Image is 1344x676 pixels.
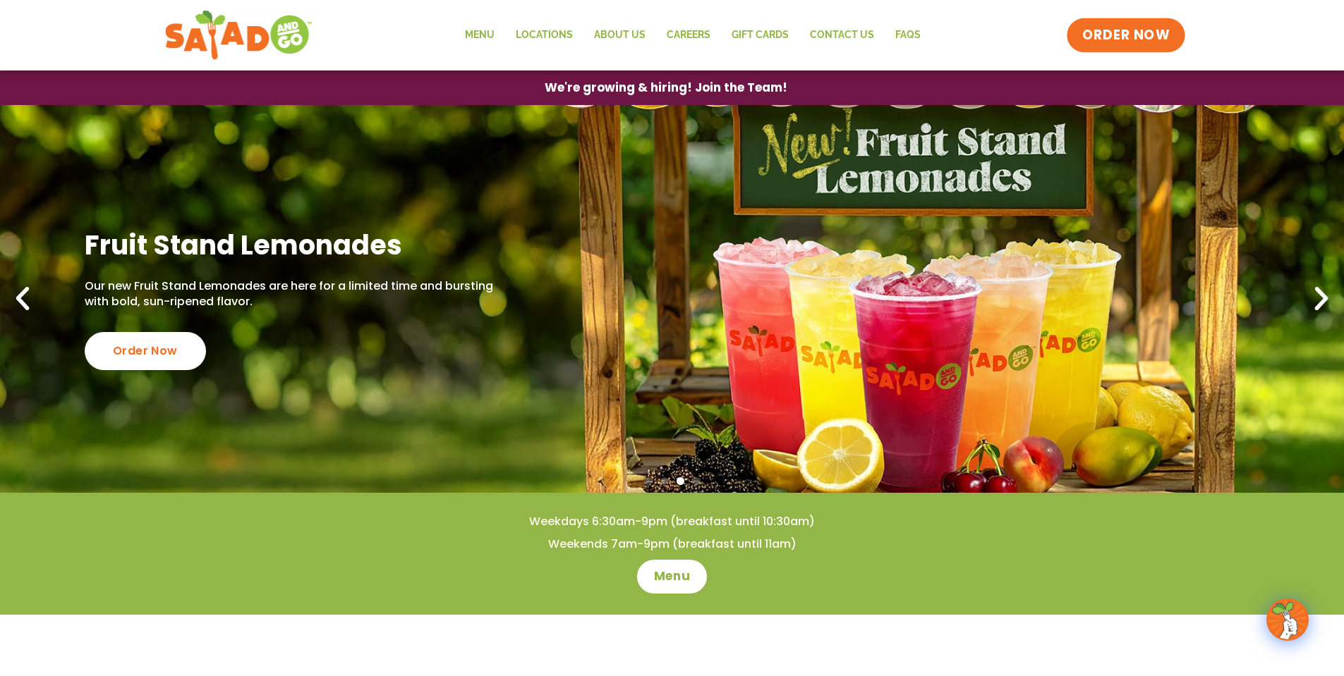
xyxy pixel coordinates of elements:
[545,82,787,94] span: We're growing & hiring! Join the Team!
[721,19,799,51] a: GIFT CARDS
[1268,600,1307,639] img: wpChatIcon
[644,477,652,485] span: Go to slide 1
[454,19,931,51] nav: Menu
[677,477,684,485] span: Go to slide 3
[1082,26,1170,44] span: ORDER NOW
[885,19,931,51] a: FAQs
[505,19,583,51] a: Locations
[28,536,1316,552] h4: Weekends 7am-9pm (breakfast until 11am)
[7,283,38,314] div: Previous slide
[660,477,668,485] span: Go to slide 2
[85,228,500,262] h2: Fruit Stand Lemonades
[164,7,313,63] img: new-SAG-logo-768×292
[523,71,809,104] a: We're growing & hiring! Join the Team!
[583,19,656,51] a: About Us
[85,332,206,370] div: Order Now
[454,19,505,51] a: Menu
[693,477,701,485] span: Go to slide 4
[654,568,690,585] span: Menu
[1067,18,1185,52] a: ORDER NOW
[28,514,1316,529] h4: Weekdays 6:30am-9pm (breakfast until 10:30am)
[637,560,707,594] a: Menu
[1306,283,1337,314] div: Next slide
[656,19,721,51] a: Careers
[799,19,885,51] a: Contact Us
[85,278,500,310] p: Our new Fruit Stand Lemonades are here for a limited time and bursting with bold, sun-ripened fla...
